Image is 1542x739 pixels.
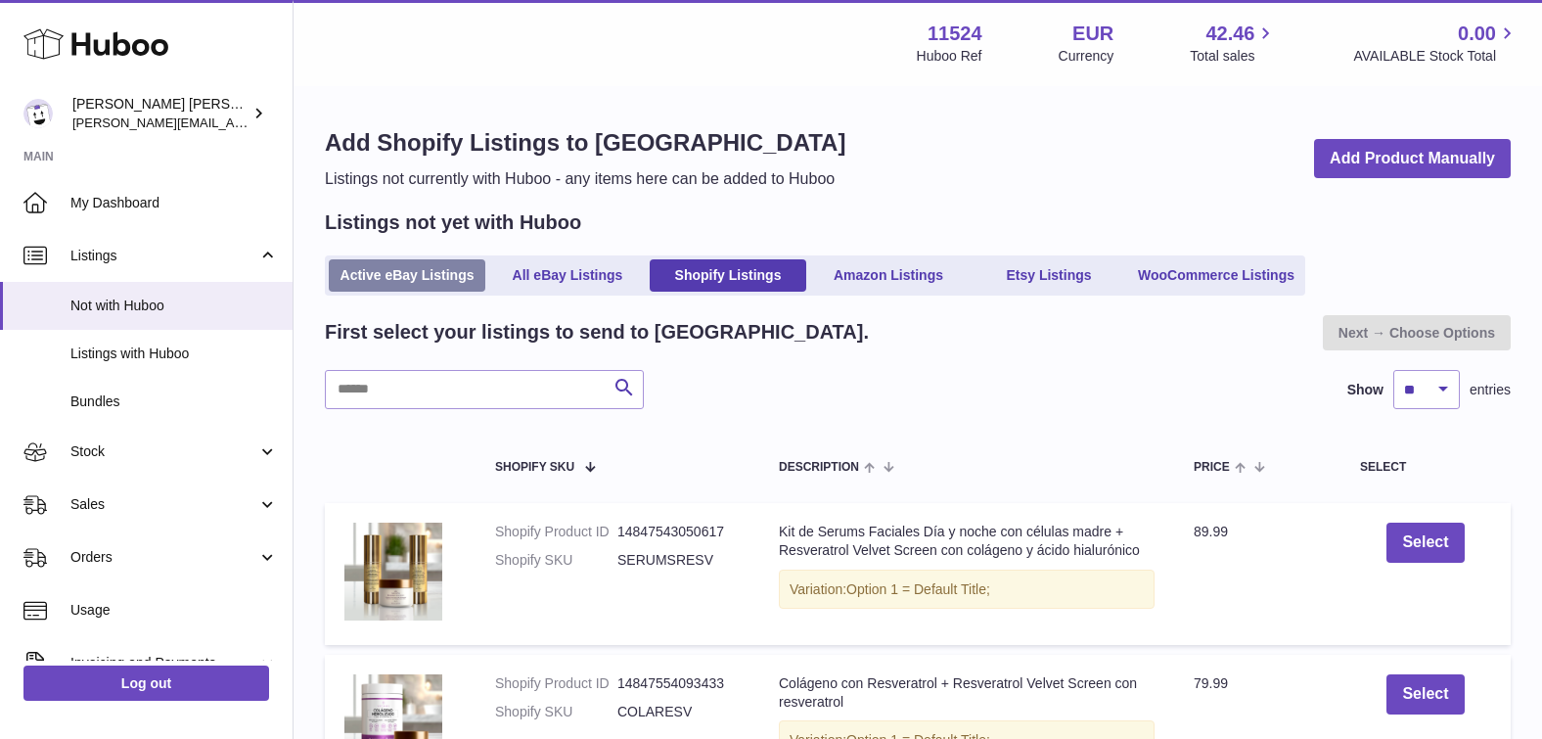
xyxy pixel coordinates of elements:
[1314,139,1511,179] a: Add Product Manually
[650,259,806,292] a: Shopify Listings
[489,259,646,292] a: All eBay Listings
[70,548,257,567] span: Orders
[495,703,617,721] dt: Shopify SKU
[70,297,278,315] span: Not with Huboo
[329,259,485,292] a: Active eBay Listings
[1059,47,1114,66] div: Currency
[1194,461,1230,474] span: Price
[495,674,617,693] dt: Shopify Product ID
[810,259,967,292] a: Amazon Listings
[495,551,617,570] dt: Shopify SKU
[72,115,392,130] span: [PERSON_NAME][EMAIL_ADDRESS][DOMAIN_NAME]
[70,442,257,461] span: Stock
[1194,675,1228,691] span: 79.99
[1386,523,1464,563] button: Select
[495,461,574,474] span: Shopify SKU
[779,461,859,474] span: Description
[1353,21,1519,66] a: 0.00 AVAILABLE Stock Total
[779,674,1155,712] div: Colágeno con Resveratrol + Resveratrol Velvet Screen con resveratrol
[617,523,740,541] dd: 14847543050617
[344,523,442,621] img: 1_20013839-0d8f-4364-ab73-f35ab5f28fec.png
[617,674,740,693] dd: 14847554093433
[70,393,278,411] span: Bundles
[971,259,1127,292] a: Etsy Listings
[70,345,278,363] span: Listings with Huboo
[1194,524,1228,539] span: 89.99
[23,99,53,128] img: marie@teitv.com
[23,666,269,701] a: Log out
[325,209,581,236] h2: Listings not yet with Huboo
[70,654,257,672] span: Invoicing and Payments
[70,247,257,265] span: Listings
[1131,259,1301,292] a: WooCommerce Listings
[72,95,249,132] div: [PERSON_NAME] [PERSON_NAME]
[917,47,982,66] div: Huboo Ref
[779,523,1155,560] div: Kit de Serums Faciales Día y noche con células madre + Resveratrol Velvet Screen con colágeno y á...
[325,319,869,346] h2: First select your listings to send to [GEOGRAPHIC_DATA].
[1458,21,1496,47] span: 0.00
[1190,47,1277,66] span: Total sales
[325,168,845,190] p: Listings not currently with Huboo - any items here can be added to Huboo
[928,21,982,47] strong: 11524
[1360,461,1491,474] div: Select
[495,523,617,541] dt: Shopify Product ID
[70,601,278,620] span: Usage
[1347,381,1383,399] label: Show
[325,127,845,159] h1: Add Shopify Listings to [GEOGRAPHIC_DATA]
[1072,21,1113,47] strong: EUR
[846,581,990,597] span: Option 1 = Default Title;
[779,570,1155,610] div: Variation:
[1353,47,1519,66] span: AVAILABLE Stock Total
[70,194,278,212] span: My Dashboard
[1386,674,1464,715] button: Select
[617,703,740,721] dd: COLARESV
[70,495,257,514] span: Sales
[1470,381,1511,399] span: entries
[1190,21,1277,66] a: 42.46 Total sales
[1205,21,1254,47] span: 42.46
[617,551,740,570] dd: SERUMSRESV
